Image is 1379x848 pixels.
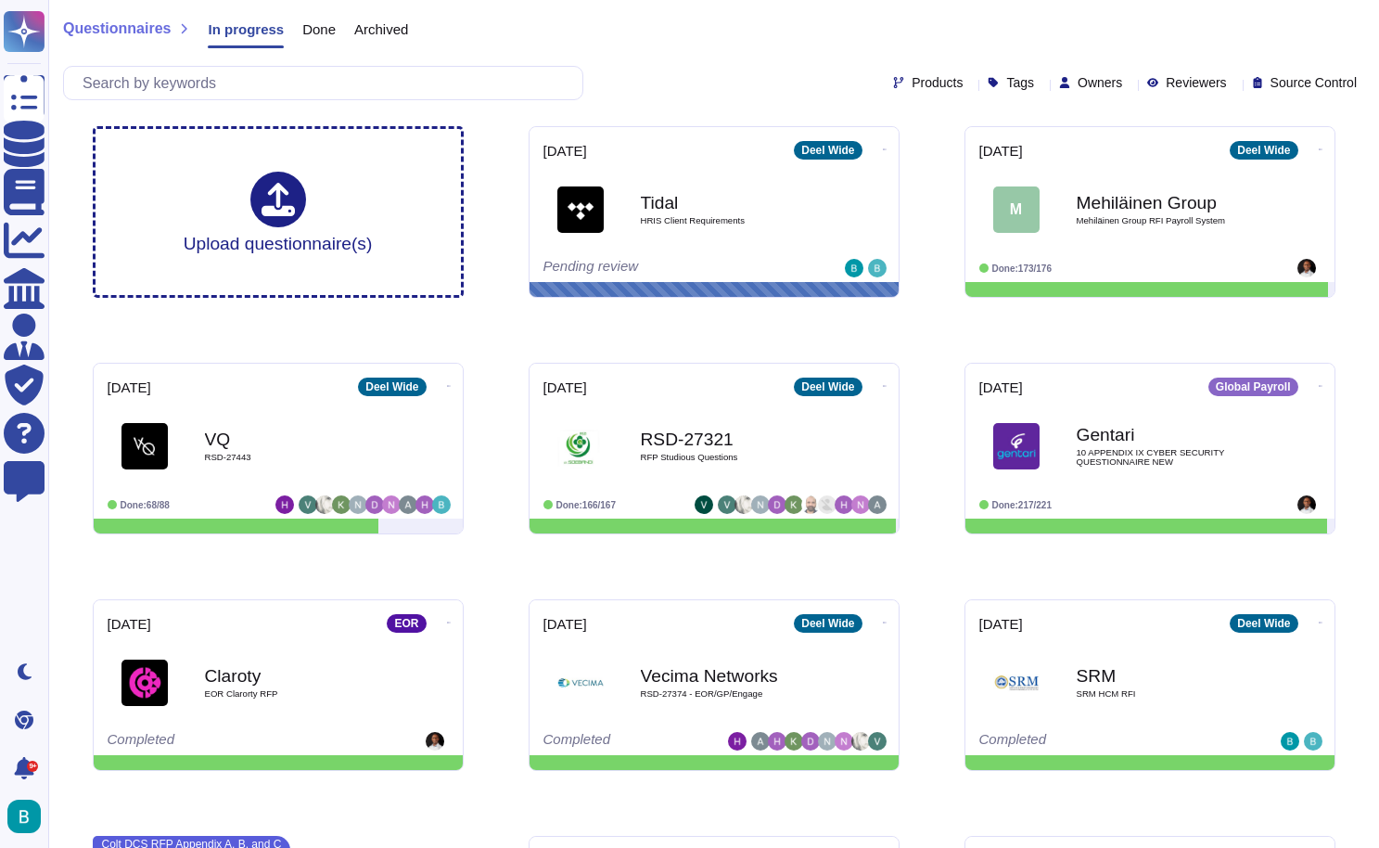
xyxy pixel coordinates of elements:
[354,22,408,36] span: Archived
[1230,614,1297,633] div: Deel Wide
[979,380,1023,394] span: [DATE]
[818,732,836,751] img: user
[121,500,170,510] span: Done: 68/88
[302,22,336,36] span: Done
[868,259,887,277] img: user
[1077,216,1262,225] span: Mehiläinen Group RFI Payroll System
[1078,76,1122,89] span: Owners
[1230,141,1297,160] div: Deel Wide
[992,263,1053,274] span: Done: 173/176
[543,259,771,277] div: Pending review
[205,430,390,448] b: VQ
[993,186,1040,233] div: M
[387,614,426,633] div: EOR
[851,495,870,514] img: user
[4,796,54,837] button: user
[641,430,826,448] b: RSD-27321
[912,76,963,89] span: Products
[801,732,820,751] img: user
[785,732,803,751] img: user
[1297,495,1316,514] img: user
[1006,76,1034,89] span: Tags
[184,172,373,252] div: Upload questionnaire(s)
[557,660,604,706] img: Logo
[1166,76,1226,89] span: Reviewers
[641,216,826,225] span: HRIS Client Requirements
[794,378,862,396] div: Deel Wide
[365,495,384,514] img: user
[426,732,444,751] img: user
[993,660,1040,706] img: Logo
[63,21,171,36] span: Questionnaires
[108,380,151,394] span: [DATE]
[299,495,317,514] img: user
[641,194,826,212] b: Tidal
[1077,194,1262,212] b: Mehiläinen Group
[641,689,826,699] span: RSD-27374 - EOR/GP/Engage
[382,495,401,514] img: user
[415,495,434,514] img: user
[993,423,1040,469] img: Logo
[557,186,604,233] img: Logo
[543,732,728,751] div: Completed
[349,495,367,514] img: user
[543,617,587,631] span: [DATE]
[208,22,284,36] span: In progress
[768,732,786,751] img: user
[979,617,1023,631] span: [DATE]
[835,732,853,751] img: user
[205,667,390,685] b: Claroty
[734,495,753,514] img: user
[868,495,887,514] img: user
[543,380,587,394] span: [DATE]
[641,667,826,685] b: Vecima Networks
[868,732,887,751] img: user
[399,495,417,514] img: user
[1077,667,1262,685] b: SRM
[818,495,836,514] img: user
[835,495,853,514] img: user
[728,732,747,751] img: user
[1077,448,1262,466] span: 10 APPENDIX IX CYBER SECURITY QUESTIONNAIRE NEW
[275,495,294,514] img: user
[845,259,863,277] img: user
[121,423,168,469] img: Logo
[794,141,862,160] div: Deel Wide
[543,144,587,158] span: [DATE]
[556,500,617,510] span: Done: 166/167
[979,144,1023,158] span: [DATE]
[73,67,582,99] input: Search by keywords
[358,378,426,396] div: Deel Wide
[751,495,770,514] img: user
[851,732,870,751] img: user
[992,500,1053,510] span: Done: 217/221
[768,495,786,514] img: user
[1297,259,1316,277] img: user
[1208,378,1298,396] div: Global Payroll
[1270,76,1357,89] span: Source Control
[27,761,38,772] div: 9+
[108,732,335,751] div: Completed
[1304,732,1322,751] img: user
[695,495,713,514] img: user
[7,800,41,833] img: user
[794,614,862,633] div: Deel Wide
[1077,689,1262,699] span: SRM HCM RFI
[718,495,736,514] img: user
[205,453,390,462] span: RSD-27443
[801,495,820,514] img: user
[641,453,826,462] span: RFP Studious Questions
[557,423,604,469] img: Logo
[108,617,151,631] span: [DATE]
[205,689,390,699] span: EOR Clarorty RFP
[979,732,1207,751] div: Completed
[785,495,803,514] img: user
[315,495,334,514] img: user
[1077,426,1262,443] b: Gentari
[332,495,351,514] img: user
[1281,732,1299,751] img: user
[121,660,168,706] img: Logo
[751,732,770,751] img: user
[432,495,451,514] img: user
